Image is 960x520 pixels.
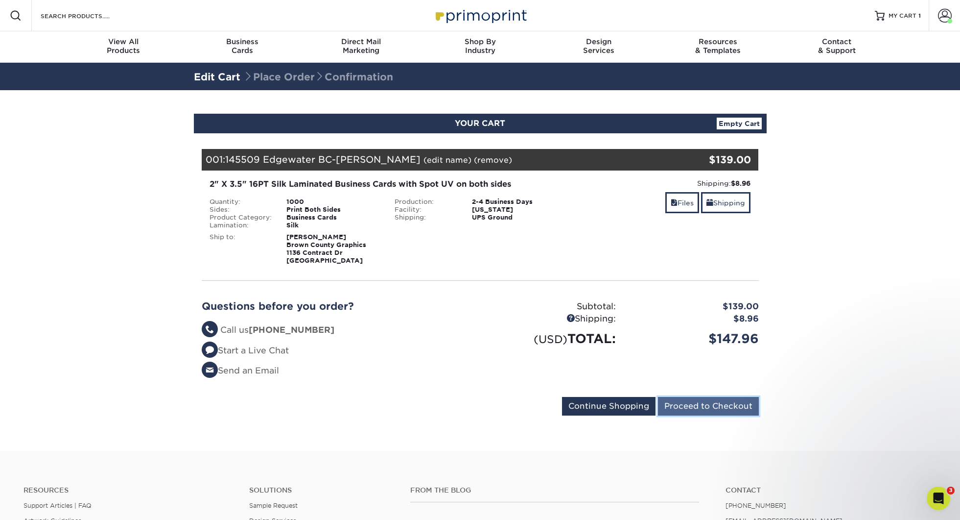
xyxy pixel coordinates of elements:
[474,155,512,165] a: (remove)
[202,206,280,214] div: Sides:
[777,31,896,63] a: Contact& Support
[539,37,658,46] span: Design
[658,397,759,416] input: Proceed to Checkout
[480,313,623,325] div: Shipping:
[423,155,471,165] a: (edit name)
[202,366,279,375] a: Send an Email
[480,300,623,313] div: Subtotal:
[64,37,183,46] span: View All
[889,12,916,20] span: MY CART
[302,37,421,55] div: Marketing
[286,233,366,264] strong: [PERSON_NAME] Brown County Graphics 1136 Contract Dr [GEOGRAPHIC_DATA]
[421,31,539,63] a: Shop ByIndustry
[64,37,183,55] div: Products
[731,179,750,187] strong: $8.96
[465,214,573,222] div: UPS Ground
[465,206,573,214] div: [US_STATE]
[23,486,234,495] h4: Resources
[562,397,656,416] input: Continue Shopping
[665,192,699,213] a: Files
[726,486,937,495] a: Contact
[580,178,751,188] div: Shipping:
[623,329,766,348] div: $147.96
[410,486,700,495] h4: From the Blog
[183,37,302,46] span: Business
[717,118,762,129] a: Empty Cart
[202,198,280,206] div: Quantity:
[210,178,565,190] div: 2" X 3.5" 16PT Silk Laminated Business Cards with Spot UV on both sides
[183,37,302,55] div: Cards
[202,149,666,171] div: 001:
[455,119,505,128] span: YOUR CART
[249,502,298,509] a: Sample Request
[387,214,465,222] div: Shipping:
[279,214,387,222] div: Business Cards
[279,222,387,229] div: Silk
[947,487,955,495] span: 3
[726,502,786,509] a: [PHONE_NUMBER]
[302,37,421,46] span: Direct Mail
[64,31,183,63] a: View AllProducts
[623,300,766,313] div: $139.00
[302,31,421,63] a: Direct MailMarketing
[658,31,777,63] a: Resources& Templates
[249,486,396,495] h4: Solutions
[279,198,387,206] div: 1000
[202,346,289,355] a: Start a Live Chat
[387,198,465,206] div: Production:
[249,325,334,335] strong: [PHONE_NUMBER]
[202,300,473,312] h2: Questions before you order?
[701,192,750,213] a: Shipping
[225,154,421,165] span: 145509 Edgewater BC-[PERSON_NAME]
[706,199,713,207] span: shipping
[2,490,83,517] iframe: Google Customer Reviews
[431,5,529,26] img: Primoprint
[539,31,658,63] a: DesignServices
[927,487,950,510] iframe: Intercom live chat
[194,71,240,83] a: Edit Cart
[387,206,465,214] div: Facility:
[202,324,473,337] li: Call us
[183,31,302,63] a: BusinessCards
[539,37,658,55] div: Services
[202,222,280,229] div: Lamination:
[279,206,387,214] div: Print Both Sides
[777,37,896,46] span: Contact
[202,214,280,222] div: Product Category:
[658,37,777,55] div: & Templates
[918,12,921,19] span: 1
[421,37,539,46] span: Shop By
[623,313,766,325] div: $8.96
[465,198,573,206] div: 2-4 Business Days
[671,199,678,207] span: files
[666,152,751,167] div: $139.00
[202,233,280,265] div: Ship to:
[777,37,896,55] div: & Support
[40,10,135,22] input: SEARCH PRODUCTS.....
[243,71,393,83] span: Place Order Confirmation
[534,333,567,346] small: (USD)
[480,329,623,348] div: TOTAL:
[658,37,777,46] span: Resources
[421,37,539,55] div: Industry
